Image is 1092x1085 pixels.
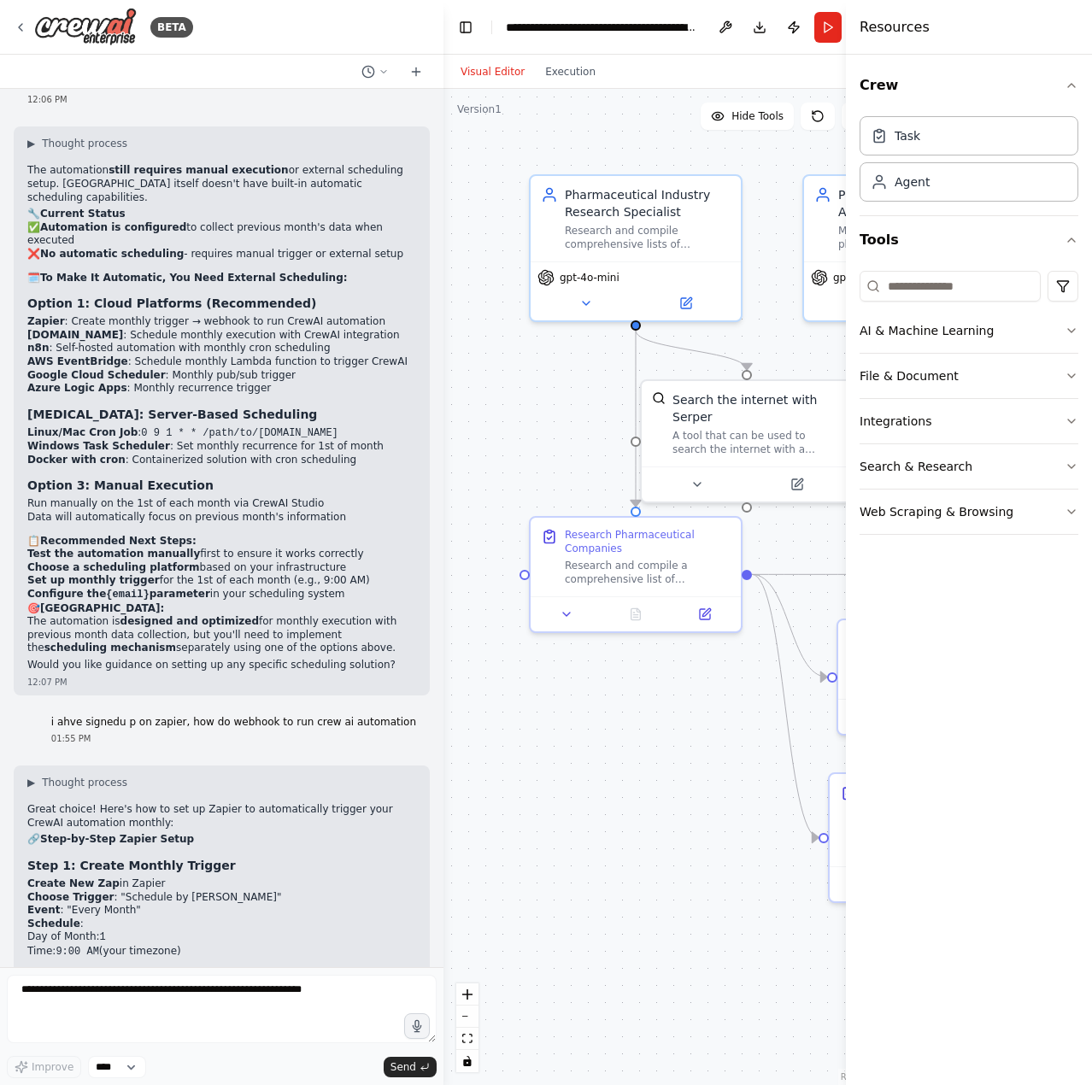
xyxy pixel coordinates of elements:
[731,109,784,123] span: Hide Tools
[27,137,35,150] span: ▶
[860,17,930,38] h4: Resources
[833,271,893,284] span: gpt-4o-mini
[895,127,920,144] div: Task
[860,490,1078,534] button: Web Scraping & Browsing
[27,904,416,918] li: : "Every Month"
[27,272,416,285] h2: 🗓️
[40,833,194,845] strong: Step-by-Step Zapier Setup
[828,772,1042,903] div: Track Comprehensive Pharmaceutical Innovations and Product DevelopmentLoremip dolorsitametc adipi...
[27,588,210,600] strong: Configure the parameter
[56,946,98,958] code: 9:00 AM
[27,877,416,891] li: in Zapier
[565,528,731,555] div: Research Pharmaceutical Companies
[535,62,606,82] button: Execution
[637,293,734,314] button: Open in side panel
[27,137,127,150] button: ▶Thought process
[40,208,126,220] strong: Current Status
[27,574,416,588] li: for the 1st of each month (e.g., 9:00 AM)
[640,379,854,503] div: SerperDevToolSearch the internet with SerperA tool that can be used to search the internet with a...
[456,1006,478,1028] button: zoom out
[860,444,1078,489] button: Search & Research
[456,983,478,1072] div: React Flow controls
[456,1050,478,1072] button: toggle interactivity
[106,589,149,601] code: {email}
[27,535,416,548] h2: 📋
[529,174,743,322] div: Pharmaceutical Industry Research SpecialistResearch and compile comprehensive lists of pharmaceut...
[27,561,200,573] strong: Choose a scheduling platform
[27,426,416,441] li: :
[27,548,200,560] strong: Test the automation manually
[27,891,114,903] strong: Choose Trigger
[457,103,502,116] div: Version 1
[40,221,186,233] strong: Automation is configured
[27,776,35,789] span: ▶
[802,174,1016,322] div: Product Recall News AnalystMonitor and analyze pharmaceutical product recalls and safety alerts f...
[27,659,416,672] p: Would you like guidance on setting up any specific scheduling solution?
[860,109,1078,215] div: Crew
[27,833,416,847] h2: 🔗
[51,716,416,730] p: i ahve signedu p on zapier, how do webhook to run crew ai automation
[27,891,416,905] li: : "Schedule by [PERSON_NAME]"
[672,429,842,456] div: A tool that can be used to search the internet with a search_query. Supports different search typ...
[752,566,819,846] g: Edge from a324845b-8053-435f-8356-1e6a5bff1c3f to f0fc43f1-91ae-4c45-999b-03b56fb01c41
[27,426,138,438] strong: Linux/Mac Cron Job
[27,454,416,467] li: : Containerized solution with cron scheduling
[27,454,126,466] strong: Docker with cron
[27,440,170,452] strong: Windows Task Scheduler
[652,391,666,405] img: SerperDevTool
[456,1028,478,1050] button: fit view
[27,369,166,381] strong: Google Cloud Scheduler
[27,315,65,327] strong: Zapier
[27,329,123,341] strong: [DOMAIN_NAME]
[27,355,128,367] strong: AWS EventBridge
[450,62,535,82] button: Visual Editor
[565,186,731,220] div: Pharmaceutical Industry Research Specialist
[529,516,743,633] div: Research Pharmaceutical CompaniesResearch and compile a comprehensive list of pharmaceutical comp...
[27,574,160,586] strong: Set up monthly trigger
[27,382,416,396] li: : Monthly recurrence trigger
[34,8,137,46] img: Logo
[675,604,734,625] button: Open in side panel
[27,904,60,916] strong: Event
[27,342,416,355] li: : Self-hosted automation with monthly cron scheduling
[27,164,416,204] p: The automation or external scheduling setup. [GEOGRAPHIC_DATA] itself doesn't have built-in autom...
[27,329,416,343] li: : Schedule monthly execution with CrewAI integration
[27,676,416,689] div: 12:07 PM
[860,354,1078,398] button: File & Document
[40,602,164,614] strong: [GEOGRAPHIC_DATA]:
[402,62,430,82] button: Start a new chat
[27,93,416,106] div: 12:06 PM
[27,382,127,394] strong: Azure Logic Apps
[27,221,416,248] li: ✅ to collect previous month's data when executed
[27,877,120,889] strong: Create New Zap
[454,15,478,39] button: Hide left sidebar
[40,535,197,547] strong: Recommended Next Steps:
[895,173,930,191] div: Agent
[40,272,348,284] strong: To Make It Automatic, You Need External Scheduling:
[51,732,416,745] div: 01:55 PM
[560,271,619,284] span: gpt-4o-mini
[27,511,416,525] li: Data will automatically focus on previous month's information
[672,391,842,425] div: Search the internet with Serper
[27,478,214,492] strong: Option 3: Manual Execution
[27,776,127,789] button: ▶Thought process
[627,331,755,370] g: Edge from 8513d56b-9ff7-4d75-9f61-5e0b7ac68983 to 958cb9d6-d92f-490b-8154-1df8c0fceeba
[100,931,106,943] code: 1
[565,559,731,586] div: Research and compile a comprehensive list of pharmaceutical companies operating in [GEOGRAPHIC_DA...
[27,296,316,310] strong: Option 1: Cloud Platforms (Recommended)
[860,62,1078,109] button: Crew
[506,19,698,36] nav: breadcrumb
[27,588,416,602] li: in your scheduling system
[27,859,236,872] strong: Step 1: Create Monthly Trigger
[565,224,731,251] div: Research and compile comprehensive lists of pharmaceutical companies in [GEOGRAPHIC_DATA] and [GE...
[600,604,672,625] button: No output available
[32,1060,73,1074] span: Improve
[44,642,176,654] strong: scheduling mechanism
[27,918,416,959] li: :
[27,355,416,369] li: : Schedule monthly Lambda function to trigger CrewAI
[109,164,288,176] strong: still requires manual execution
[27,548,416,561] li: first to ensure it works correctly
[27,248,416,261] li: ❌ - requires manual trigger or external setup
[837,619,1050,736] div: Monitor Product Recalls and Safety AlertsSearch for pharmaceutical product recalls, safety alerts...
[27,945,416,959] li: Time: (your timezone)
